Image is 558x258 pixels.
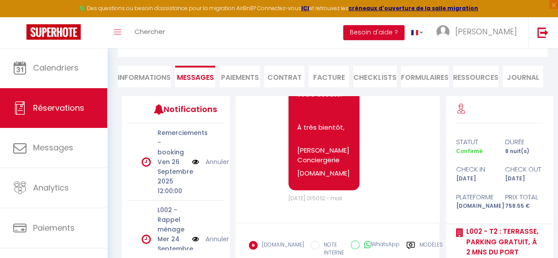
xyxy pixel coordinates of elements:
a: Annuler [206,157,229,167]
p: Remerciements - booking [157,128,186,157]
p: [PERSON_NAME] Conciergerie [297,146,351,165]
div: [DATE] [450,175,499,183]
p: À très bientôt, [297,123,351,133]
img: logout [537,27,548,38]
img: ... [436,25,449,38]
a: L002 - T2 : Terrasse, parking gratuit, à 2 mns du port [463,226,543,258]
span: Calendriers [33,62,79,73]
button: Besoin d'aide ? [343,25,404,40]
button: Ouvrir le widget de chat LiveChat [7,4,34,30]
div: durée [499,137,548,147]
span: [DATE] 01:50:12 - mail [288,194,342,202]
li: FORMULAIRES [401,66,449,87]
img: Super Booking [26,24,81,40]
img: NO IMAGE [192,157,199,167]
p: L002 - Rappel ménage [157,205,186,234]
span: Paiements [33,222,75,233]
li: Informations [118,66,171,87]
label: WhatsApp [360,240,400,250]
li: Paiements [220,66,260,87]
div: [DOMAIN_NAME] [450,202,499,210]
div: check out [499,164,548,175]
li: Facture [309,66,349,87]
a: ... [PERSON_NAME] [430,17,528,48]
img: NO IMAGE [192,234,199,244]
a: créneaux d'ouverture de la salle migration [348,4,478,12]
span: Messages [177,72,214,82]
p: [DOMAIN_NAME] [297,168,351,179]
li: Ressources [453,66,498,87]
span: Messages [33,142,73,153]
li: Journal [503,66,543,87]
li: Contrat [264,66,304,87]
span: Analytics [33,182,69,193]
div: 8 nuit(s) [499,147,548,156]
div: [DATE] [499,175,548,183]
div: statut [450,137,499,147]
a: Chercher [128,17,172,48]
label: NOTE INTERNE [319,241,344,258]
div: Plateforme [450,192,499,202]
span: Chercher [135,27,165,36]
li: CHECKLISTS [353,66,397,87]
a: ICI [301,4,309,12]
label: [DOMAIN_NAME] [258,241,304,251]
h3: Notifications [164,99,204,119]
a: Annuler [206,234,229,244]
p: Ven 26 Septembre 2025 12:00:00 [157,157,186,196]
span: [PERSON_NAME] [455,26,517,37]
span: Confirmé [456,147,483,155]
div: check in [450,164,499,175]
div: Prix total [499,192,548,202]
div: 758.55 € [499,202,548,210]
span: Réservations [33,102,84,113]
